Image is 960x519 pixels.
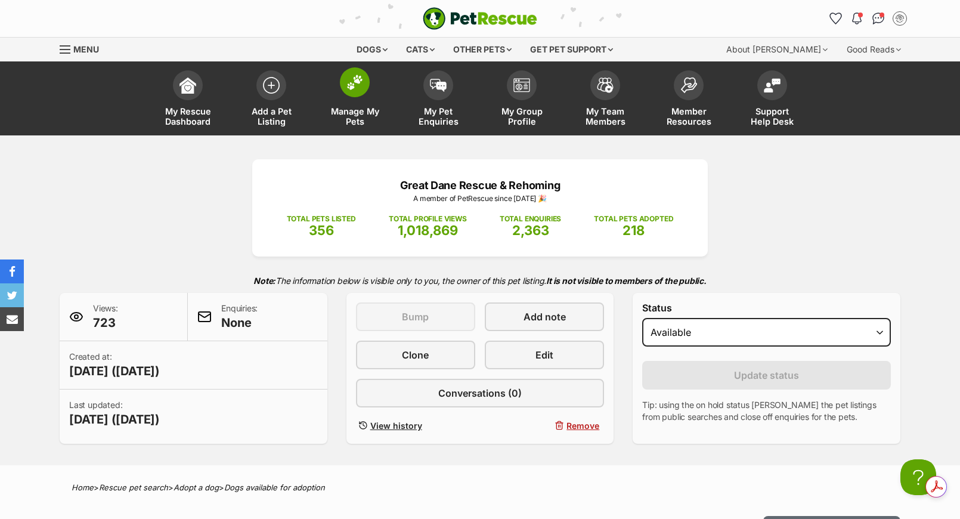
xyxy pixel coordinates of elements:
[397,64,480,135] a: My Pet Enquiries
[346,75,363,90] img: manage-my-pets-icon-02211641906a0b7f246fdf0571729dbe1e7629f14944591b6c1af311fb30b64b.svg
[430,79,447,92] img: pet-enquiries-icon-7e3ad2cf08bfb03b45e93fb7055b45f3efa6380592205ae92323e6603595dc1f.svg
[356,341,475,369] a: Clone
[263,77,280,94] img: add-pet-listing-icon-0afa8454b4691262ce3f59096e99ab1cd57d4a30225e0717b998d2c9b9846f56.svg
[179,77,196,94] img: dashboard-icon-eb2f2d2d3e046f16d808141f083e7271f6b2e854fb5c12c21221c1fb7104beca.svg
[99,483,168,492] a: Rescue pet search
[398,223,458,238] span: 1,018,869
[730,64,814,135] a: Support Help Desk
[398,38,443,61] div: Cats
[900,459,936,495] iframe: Help Scout Beacon - Open
[764,78,781,92] img: help-desk-icon-fdf02630f3aa405de69fd3d07c3f3aa587a6932b1a1747fa1d2bba05be0121f9.svg
[566,419,599,432] span: Remove
[309,223,334,238] span: 356
[370,419,422,432] span: View history
[513,78,530,92] img: group-profile-icon-3fa3cf56718a62981997c0bc7e787c4b2cf8bcc04b72c1350f741eb67cf2f40e.svg
[224,483,325,492] a: Dogs available for adoption
[662,106,716,126] span: Member Resources
[42,483,918,492] div: > > >
[838,38,909,61] div: Good Reads
[500,214,561,224] p: TOTAL ENQUIRIES
[69,411,160,428] span: [DATE] ([DATE])
[578,106,632,126] span: My Team Members
[869,9,888,28] a: Conversations
[270,177,690,193] p: Great Dane Rescue & Rehoming
[485,341,604,369] a: Edit
[852,13,862,24] img: notifications-46538b983faf8c2785f20acdc204bb7945ddae34d4c08c2a6579f10ce5e182be.svg
[734,368,799,382] span: Update status
[69,363,160,379] span: [DATE] ([DATE])
[594,214,673,224] p: TOTAL PETS ADOPTED
[485,302,604,331] a: Add note
[642,399,891,423] p: Tip: using the on hold status [PERSON_NAME] the pet listings from public searches and close off e...
[69,351,160,379] p: Created at:
[535,348,553,362] span: Edit
[847,9,866,28] button: Notifications
[60,268,900,293] p: The information below is visible only to you, the owner of this pet listing.
[546,276,707,286] strong: It is not visible to members of the public.
[402,348,429,362] span: Clone
[647,64,730,135] a: Member Resources
[512,223,549,238] span: 2,363
[313,64,397,135] a: Manage My Pets
[60,38,107,59] a: Menu
[680,77,697,93] img: member-resources-icon-8e73f808a243e03378d46382f2149f9095a855e16c252ad45f914b54edf8863c.svg
[718,38,836,61] div: About [PERSON_NAME]
[244,106,298,126] span: Add a Pet Listing
[495,106,549,126] span: My Group Profile
[253,276,275,286] strong: Note:
[438,386,522,400] span: Conversations (0)
[480,64,563,135] a: My Group Profile
[563,64,647,135] a: My Team Members
[485,417,604,434] button: Remove
[826,9,845,28] a: Favourites
[348,38,396,61] div: Dogs
[161,106,215,126] span: My Rescue Dashboard
[597,78,614,93] img: team-members-icon-5396bd8760b3fe7c0b43da4ab00e1e3bb1a5d9ba89233759b79545d2d3fc5d0d.svg
[389,214,467,224] p: TOTAL PROFILE VIEWS
[356,417,475,434] a: View history
[174,483,219,492] a: Adopt a dog
[287,214,356,224] p: TOTAL PETS LISTED
[745,106,799,126] span: Support Help Desk
[356,302,475,331] button: Bump
[642,361,891,390] button: Update status
[411,106,465,126] span: My Pet Enquiries
[445,38,520,61] div: Other pets
[402,310,429,324] span: Bump
[522,38,621,61] div: Get pet support
[270,193,690,204] p: A member of PetRescue since [DATE] 🎉
[826,9,909,28] ul: Account quick links
[623,223,645,238] span: 218
[69,399,160,428] p: Last updated:
[890,9,909,28] button: My account
[423,7,537,30] a: PetRescue
[872,13,885,24] img: chat-41dd97257d64d25036548639549fe6c8038ab92f7586957e7f3b1b290dea8141.svg
[356,379,605,407] a: Conversations (0)
[642,302,891,313] label: Status
[72,483,94,492] a: Home
[73,44,99,54] span: Menu
[524,310,566,324] span: Add note
[328,106,382,126] span: Manage My Pets
[93,302,118,331] p: Views:
[423,7,537,30] img: logo-e224e6f780fb5917bec1dbf3a21bbac754714ae5b6737aabdf751b685950b380.svg
[93,314,118,331] span: 723
[146,64,230,135] a: My Rescue Dashboard
[230,64,313,135] a: Add a Pet Listing
[221,314,258,331] span: None
[894,13,906,24] img: GDRR profile pic
[221,302,258,331] p: Enquiries:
